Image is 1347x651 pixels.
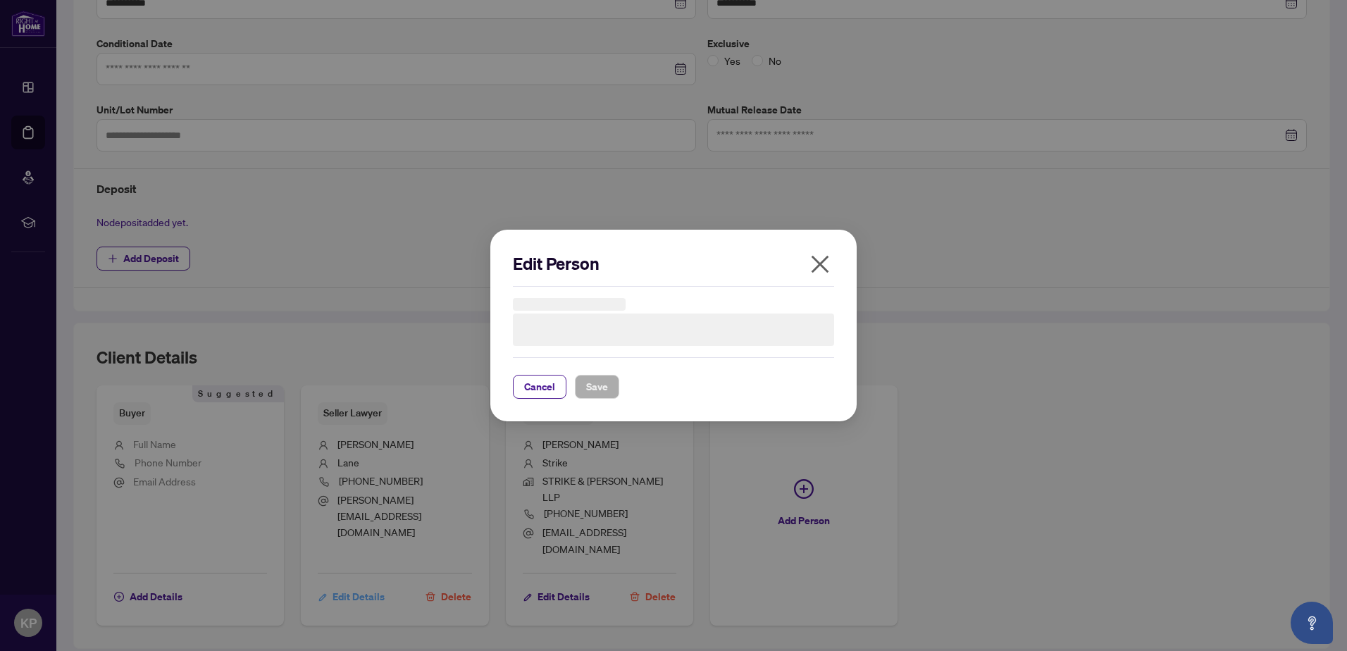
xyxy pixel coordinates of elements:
button: Cancel [513,375,566,399]
button: Open asap [1291,602,1333,644]
span: close [809,253,831,275]
span: Cancel [524,376,555,398]
button: Save [575,375,619,399]
h2: Edit Person [513,252,834,275]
